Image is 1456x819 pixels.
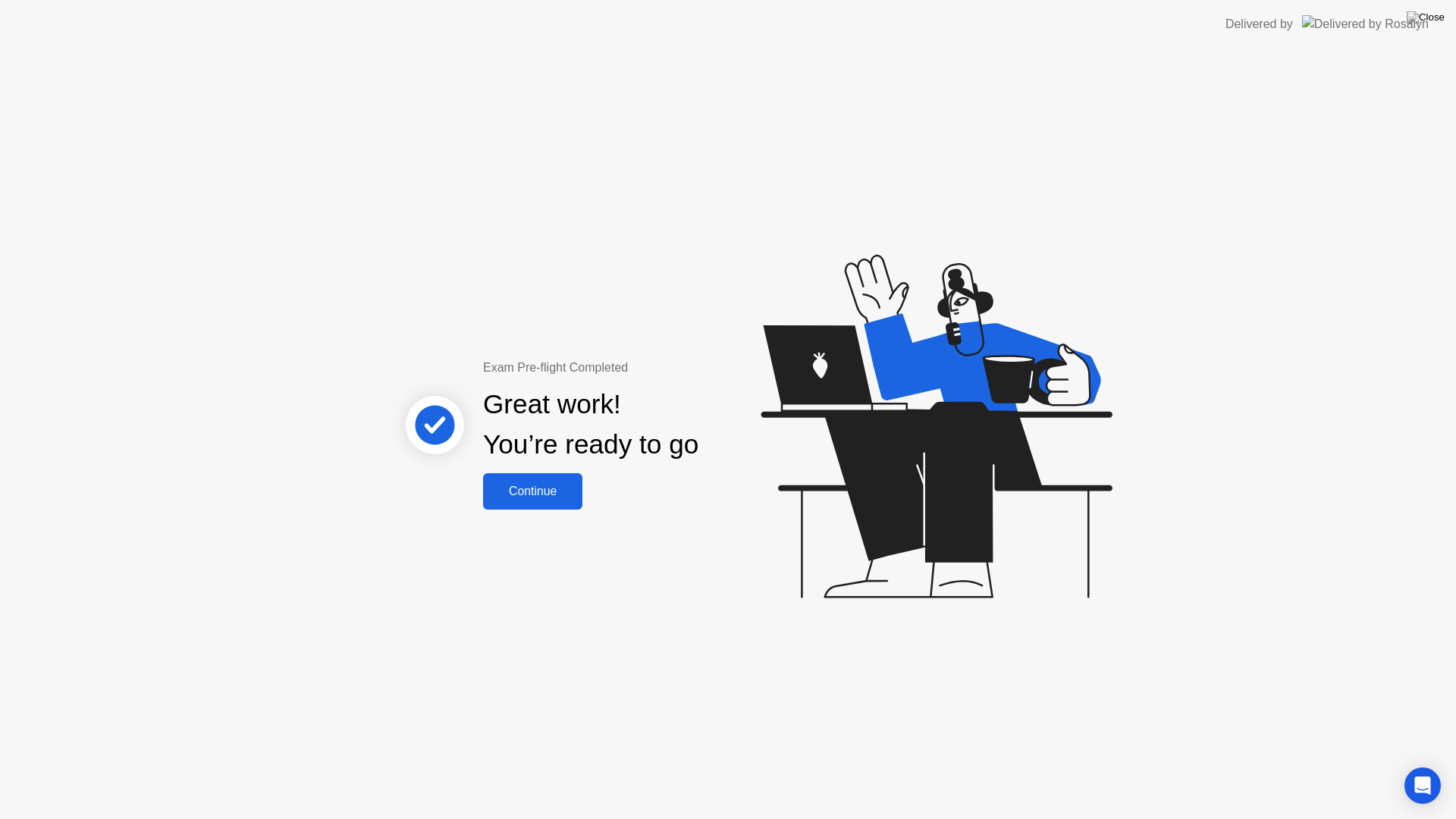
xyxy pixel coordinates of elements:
img: Delivered by Rosalyn [1302,15,1429,33]
img: Close [1407,11,1445,24]
div: Continue [488,485,578,498]
button: Continue [483,473,582,510]
div: Great work! You’re ready to go [483,384,698,465]
div: Delivered by [1225,15,1293,33]
div: Open Intercom Messenger [1404,767,1441,804]
div: Exam Pre-flight Completed [483,359,796,377]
